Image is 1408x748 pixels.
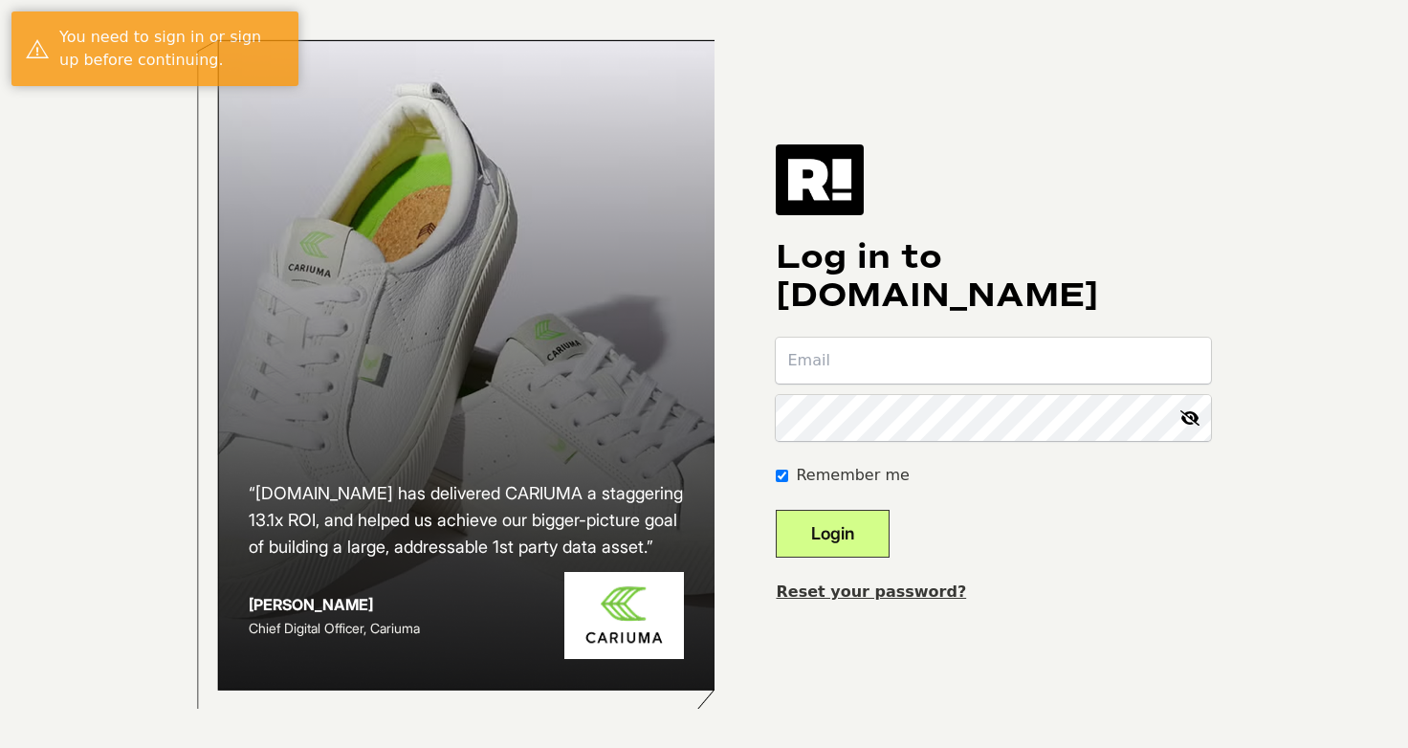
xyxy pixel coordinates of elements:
input: Email [776,338,1211,384]
h1: Log in to [DOMAIN_NAME] [776,238,1211,315]
button: Login [776,510,890,558]
strong: [PERSON_NAME] [249,595,373,614]
div: You need to sign in or sign up before continuing. [59,26,284,72]
a: Reset your password? [776,583,966,601]
span: Chief Digital Officer, Cariuma [249,620,420,636]
label: Remember me [796,464,909,487]
img: Retention.com [776,144,864,215]
img: Cariuma [564,572,684,659]
h2: “[DOMAIN_NAME] has delivered CARIUMA a staggering 13.1x ROI, and helped us achieve our bigger-pic... [249,480,685,561]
